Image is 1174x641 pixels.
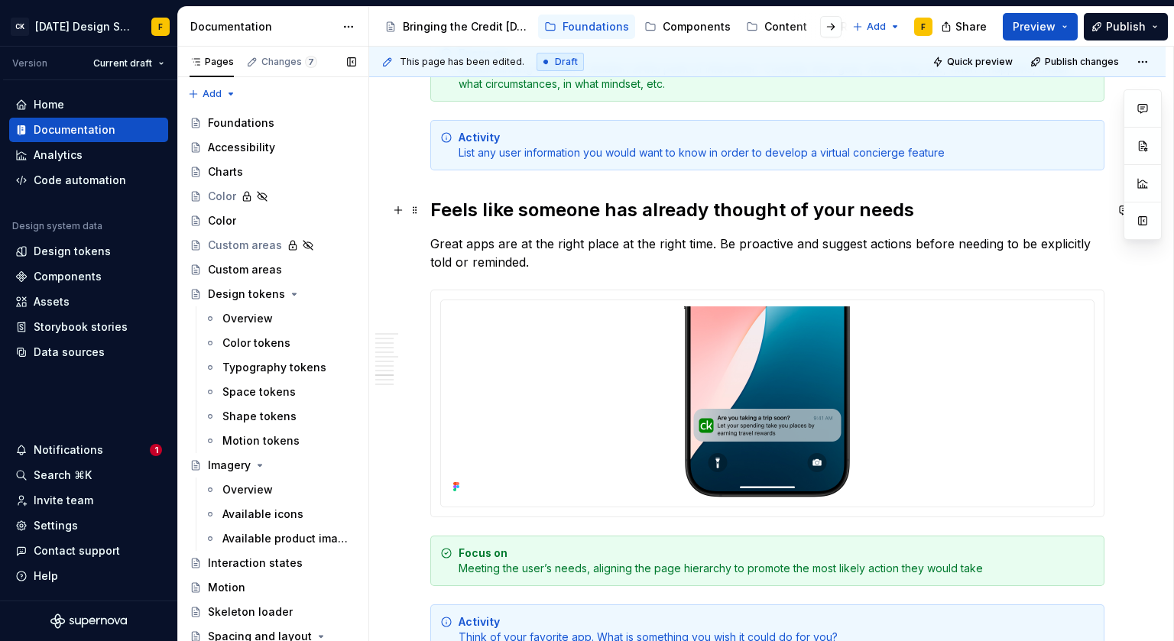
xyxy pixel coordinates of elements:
div: Custom areas [208,262,282,277]
div: Charts [208,164,243,180]
div: Available product imagery [222,531,349,546]
a: Invite team [9,488,168,513]
div: Code automation [34,173,126,188]
span: Preview [1013,19,1056,34]
button: Search ⌘K [9,463,168,487]
div: Content [764,19,807,34]
h2: Feels like someone has already thought of your needs [430,198,1104,222]
a: Accessibility [183,135,362,160]
div: Page tree [378,11,845,42]
span: This page has been edited. [400,56,524,68]
div: CK [11,18,29,36]
p: Great apps are at the right place at the right time. Be proactive and suggest actions before need... [430,235,1104,271]
a: Assets [9,290,168,314]
div: Meeting the user’s needs, aligning the page hierarchy to promote the most likely action they woul... [459,545,1095,576]
button: Current draft [86,53,171,74]
span: Quick preview [947,56,1013,68]
a: Space tokens [198,380,362,404]
a: Code automation [9,168,168,193]
div: Space tokens [222,384,296,400]
a: Color tokens [198,331,362,355]
div: Interaction states [208,555,303,571]
div: Design system data [12,220,102,232]
a: Available product imagery [198,526,362,551]
a: Components [9,264,168,289]
div: Motion [208,580,245,595]
a: Skeleton loader [183,600,362,624]
button: Add [183,83,241,105]
a: Analytics [9,143,168,167]
div: Components [34,269,102,284]
div: F [921,21,926,33]
div: Documentation [34,122,115,138]
a: Color [183,209,362,233]
button: Publish [1084,13,1168,40]
button: Share [933,13,997,40]
a: Charts [183,160,362,184]
div: Foundations [563,19,629,34]
a: Documentation [9,118,168,142]
a: Color [183,184,362,209]
span: Current draft [93,57,152,70]
a: Data sources [9,340,168,364]
a: Foundations [183,111,362,135]
div: Available icons [222,507,303,522]
div: Invite team [34,493,93,508]
div: Design tokens [208,287,285,302]
a: Home [9,92,168,117]
div: List any user information you would want to know in order to develop a virtual concierge feature [459,130,1095,160]
div: Accessibility [208,140,275,155]
div: Search ⌘K [34,468,92,483]
div: Color [208,189,236,204]
a: Settings [9,513,168,538]
div: Assets [34,294,70,309]
div: Components [663,19,731,34]
a: Storybook stories [9,315,168,339]
div: Version [12,57,47,70]
button: Notifications1 [9,438,168,462]
a: Design tokens [183,282,362,306]
div: Storybook stories [34,319,128,335]
a: Content [740,15,813,39]
button: Contact support [9,539,168,563]
a: Bringing the Credit [DATE] brand to life across products [378,15,535,39]
a: Custom areas [183,257,362,282]
div: Data sources [34,345,105,360]
div: Custom areas [208,238,282,253]
button: CK[DATE] Design SystemF [3,10,174,43]
a: Motion tokens [198,429,362,453]
div: Shape tokens [222,409,297,424]
div: Settings [34,518,78,533]
button: Quick preview [928,51,1020,73]
span: Add [867,21,886,33]
div: Typography tokens [222,360,326,375]
svg: Supernova Logo [50,613,127,629]
button: Preview [1003,13,1078,40]
span: Publish [1106,19,1146,34]
div: Contact support [34,543,120,558]
a: Available icons [198,502,362,526]
a: Typography tokens [198,355,362,380]
a: Design tokens [9,239,168,264]
div: Design tokens [34,244,111,259]
a: Foundations [538,15,635,39]
div: Notifications [34,442,103,458]
div: Help [34,568,58,584]
button: Add [848,16,905,37]
div: Foundations [208,115,274,131]
a: Interaction states [183,551,362,575]
a: Motion [183,575,362,600]
span: 1 [150,444,162,456]
div: Imagery [208,458,251,473]
strong: Activity [459,131,500,144]
span: Publish changes [1045,56,1119,68]
div: Documentation [190,19,335,34]
div: Bringing the Credit [DATE] brand to life across products [403,19,529,34]
a: Components [638,15,737,39]
a: Shape tokens [198,404,362,429]
a: Overview [198,306,362,331]
div: Color tokens [222,335,290,351]
strong: Activity [459,615,500,628]
div: Motion tokens [222,433,300,448]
